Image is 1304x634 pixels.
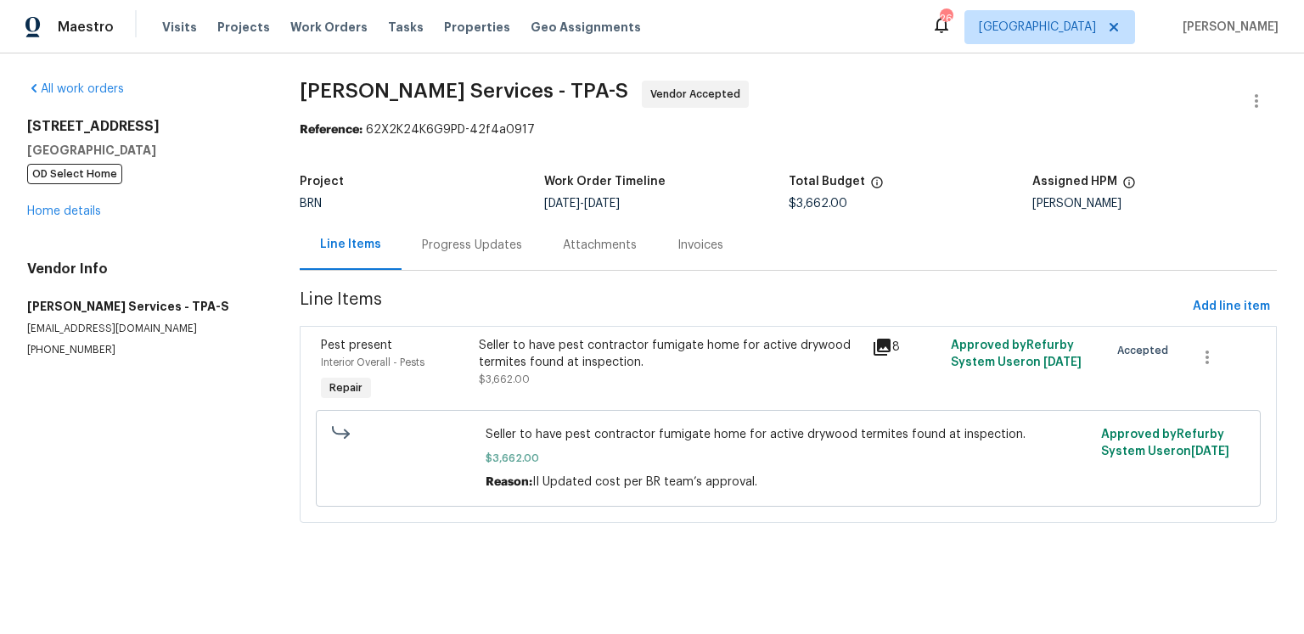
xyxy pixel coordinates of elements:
h5: Project [300,176,344,188]
span: Approved by Refurby System User on [951,339,1082,368]
span: [DATE] [1043,356,1082,368]
a: All work orders [27,83,124,95]
h5: [PERSON_NAME] Services - TPA-S [27,298,259,315]
span: BRN [300,198,322,210]
span: [GEOGRAPHIC_DATA] [979,19,1096,36]
span: II Updated cost per BR team’s approval. [532,476,757,488]
div: 62X2K24K6G9PD-42f4a0917 [300,121,1277,138]
h5: Total Budget [789,176,865,188]
span: [DATE] [584,198,620,210]
span: Vendor Accepted [650,86,747,103]
h2: [STREET_ADDRESS] [27,118,259,135]
span: $3,662.00 [789,198,847,210]
span: The hpm assigned to this work order. [1122,176,1136,198]
div: 26 [940,10,952,27]
h4: Vendor Info [27,261,259,278]
span: Seller to have pest contractor fumigate home for active drywood termites found at inspection. [486,426,1091,443]
span: Approved by Refurby System User on [1101,429,1229,457]
span: Accepted [1117,342,1175,359]
h5: [GEOGRAPHIC_DATA] [27,142,259,159]
span: Properties [444,19,510,36]
div: Progress Updates [422,237,522,254]
span: $3,662.00 [486,450,1091,467]
span: [DATE] [1191,446,1229,457]
span: Visits [162,19,197,36]
span: Add line item [1193,296,1270,317]
div: 8 [872,337,941,357]
span: Projects [217,19,270,36]
a: Home details [27,205,101,217]
h5: Work Order Timeline [544,176,666,188]
span: [PERSON_NAME] [1176,19,1279,36]
span: Reason: [486,476,532,488]
div: Invoices [677,237,723,254]
div: Attachments [563,237,637,254]
span: [PERSON_NAME] Services - TPA-S [300,81,628,101]
span: OD Select Home [27,164,122,184]
span: Tasks [388,21,424,33]
b: Reference: [300,124,363,136]
div: [PERSON_NAME] [1032,198,1277,210]
p: [EMAIL_ADDRESS][DOMAIN_NAME] [27,322,259,336]
span: - [544,198,620,210]
span: Repair [323,379,369,396]
span: Line Items [300,291,1186,323]
div: Seller to have pest contractor fumigate home for active drywood termites found at inspection. [479,337,863,371]
div: Line Items [320,236,381,253]
p: [PHONE_NUMBER] [27,343,259,357]
span: Maestro [58,19,114,36]
span: Pest present [321,339,392,351]
span: Work Orders [290,19,368,36]
button: Add line item [1186,291,1277,323]
span: The total cost of line items that have been proposed by Opendoor. This sum includes line items th... [870,176,884,198]
h5: Assigned HPM [1032,176,1117,188]
span: Geo Assignments [531,19,641,36]
span: Interior Overall - Pests [321,357,424,367]
span: [DATE] [544,198,580,210]
span: $3,662.00 [479,374,530,384]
